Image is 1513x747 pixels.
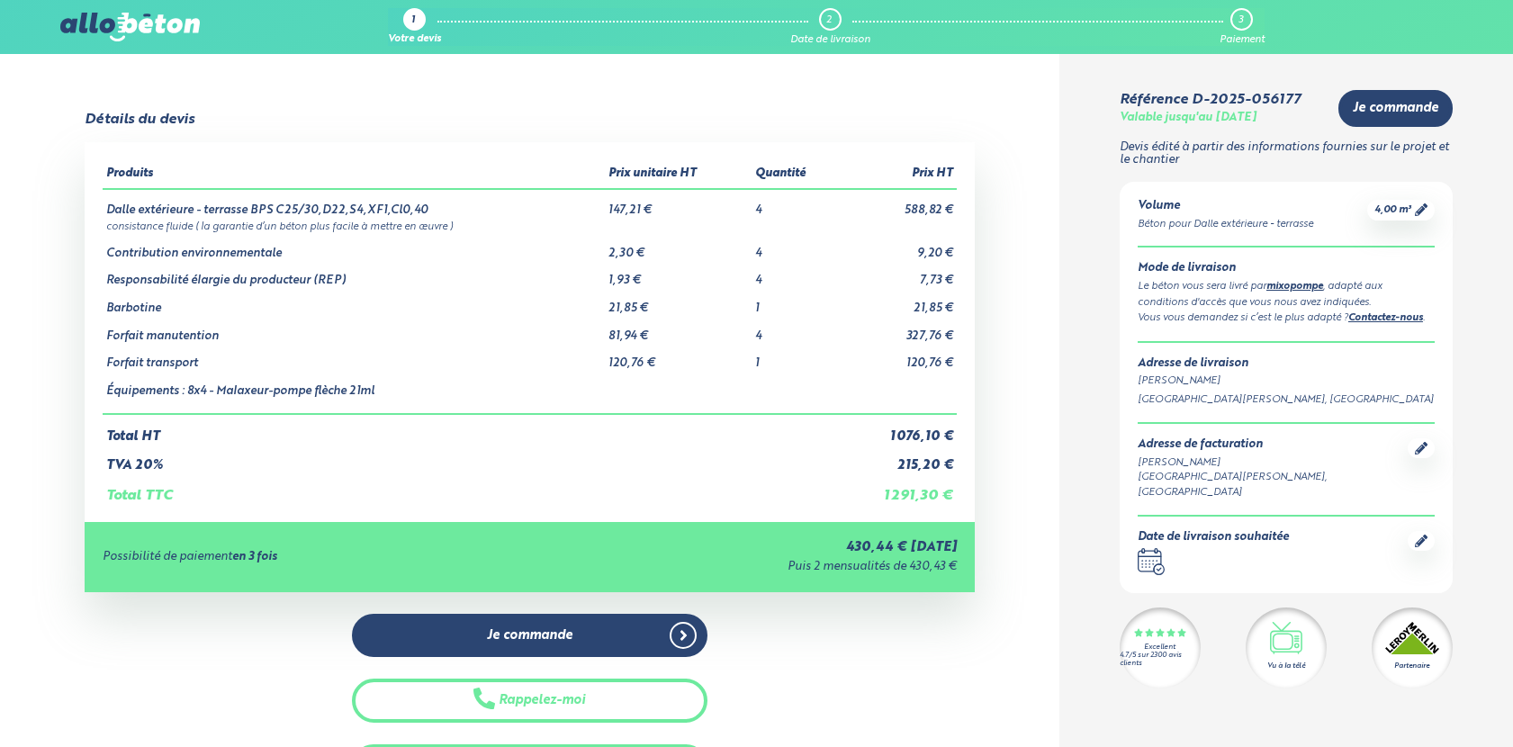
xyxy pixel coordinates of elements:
td: Forfait transport [103,343,605,371]
div: Vous vous demandez si c’est le plus adapté ? . [1138,310,1435,327]
div: Votre devis [388,34,441,46]
div: Puis 2 mensualités de 430,43 € [536,561,957,574]
a: 2 Date de livraison [790,8,870,46]
div: 4.7/5 sur 2300 avis clients [1120,652,1201,668]
div: Date de livraison souhaitée [1138,531,1289,544]
div: Possibilité de paiement [103,551,536,564]
div: 2 [826,14,832,26]
td: 588,82 € [840,189,957,218]
td: 327,76 € [840,316,957,344]
td: 81,94 € [605,316,751,344]
strong: en 3 fois [232,551,277,562]
div: 3 [1238,14,1243,26]
a: 3 Paiement [1220,8,1265,46]
td: 4 [752,233,840,261]
div: Paiement [1220,34,1265,46]
td: Équipements : 8x4 - Malaxeur-pompe flèche 21ml [103,371,605,414]
td: 1 [752,343,840,371]
td: 9,20 € [840,233,957,261]
td: 1 291,30 € [840,473,957,504]
div: Volume [1138,200,1313,213]
div: Détails du devis [85,112,194,128]
td: 120,76 € [605,343,751,371]
td: 120,76 € [840,343,957,371]
div: Valable jusqu'au [DATE] [1120,112,1256,125]
th: Prix unitaire HT [605,160,751,189]
p: Devis édité à partir des informations fournies sur le projet et le chantier [1120,141,1453,167]
td: Total TTC [103,473,839,504]
div: Adresse de livraison [1138,357,1435,371]
td: 1 076,10 € [840,414,957,445]
td: 4 [752,316,840,344]
td: 147,21 € [605,189,751,218]
td: 1 [752,288,840,316]
td: 21,85 € [605,288,751,316]
div: 430,44 € [DATE] [536,540,957,555]
iframe: Help widget launcher [1353,677,1493,727]
td: Responsabilité élargie du producteur (REP) [103,260,605,288]
td: TVA 20% [103,444,839,473]
a: 1 Votre devis [388,8,441,46]
div: Référence D-2025-056177 [1120,92,1301,108]
div: [GEOGRAPHIC_DATA][PERSON_NAME], [GEOGRAPHIC_DATA] [1138,470,1408,500]
a: Je commande [352,614,707,658]
td: 215,20 € [840,444,957,473]
button: Rappelez-moi [352,679,707,723]
td: 7,73 € [840,260,957,288]
td: consistance fluide ( la garantie d’un béton plus facile à mettre en œuvre ) [103,218,956,233]
div: Béton pour Dalle extérieure - terrasse [1138,217,1313,232]
div: Date de livraison [790,34,870,46]
div: Vu à la télé [1267,661,1305,671]
div: [PERSON_NAME] [1138,373,1435,389]
div: 1 [411,15,415,27]
a: Contactez-nous [1348,313,1423,323]
div: Partenaire [1394,661,1429,671]
a: mixopompe [1266,282,1323,292]
td: 2,30 € [605,233,751,261]
td: Barbotine [103,288,605,316]
div: [GEOGRAPHIC_DATA][PERSON_NAME], [GEOGRAPHIC_DATA] [1138,392,1435,408]
th: Produits [103,160,605,189]
span: Je commande [1353,101,1438,116]
td: Dalle extérieure - terrasse BPS C25/30,D22,S4,XF1,Cl0,40 [103,189,605,218]
td: 4 [752,260,840,288]
div: Le béton vous sera livré par , adapté aux conditions d'accès que vous nous avez indiquées. [1138,279,1435,310]
div: Adresse de facturation [1138,438,1408,452]
th: Quantité [752,160,840,189]
th: Prix HT [840,160,957,189]
td: Total HT [103,414,839,445]
div: [PERSON_NAME] [1138,455,1408,471]
div: Mode de livraison [1138,262,1435,275]
a: Je commande [1338,90,1453,127]
td: 21,85 € [840,288,957,316]
td: 1,93 € [605,260,751,288]
td: Forfait manutention [103,316,605,344]
div: Excellent [1144,643,1175,652]
span: Je commande [487,628,572,643]
td: Contribution environnementale [103,233,605,261]
img: allobéton [60,13,199,41]
td: 4 [752,189,840,218]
